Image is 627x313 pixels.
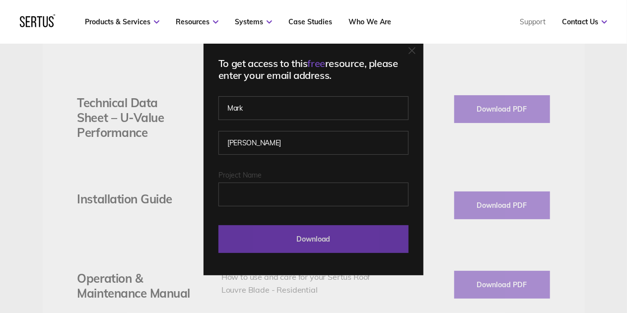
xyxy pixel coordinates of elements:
span: free [308,57,325,69]
input: First name* [218,96,409,120]
input: Last name* [218,131,409,155]
input: Download [218,225,409,253]
a: Case Studies [288,17,332,26]
a: Systems [235,17,272,26]
a: Products & Services [85,17,159,26]
iframe: Chat Widget [577,265,627,313]
a: Contact Us [562,17,607,26]
div: To get access to this resource, please enter your email address. [218,58,409,81]
a: Support [520,17,546,26]
a: Resources [176,17,218,26]
span: Project Name [218,171,262,180]
a: Who We Are [348,17,391,26]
